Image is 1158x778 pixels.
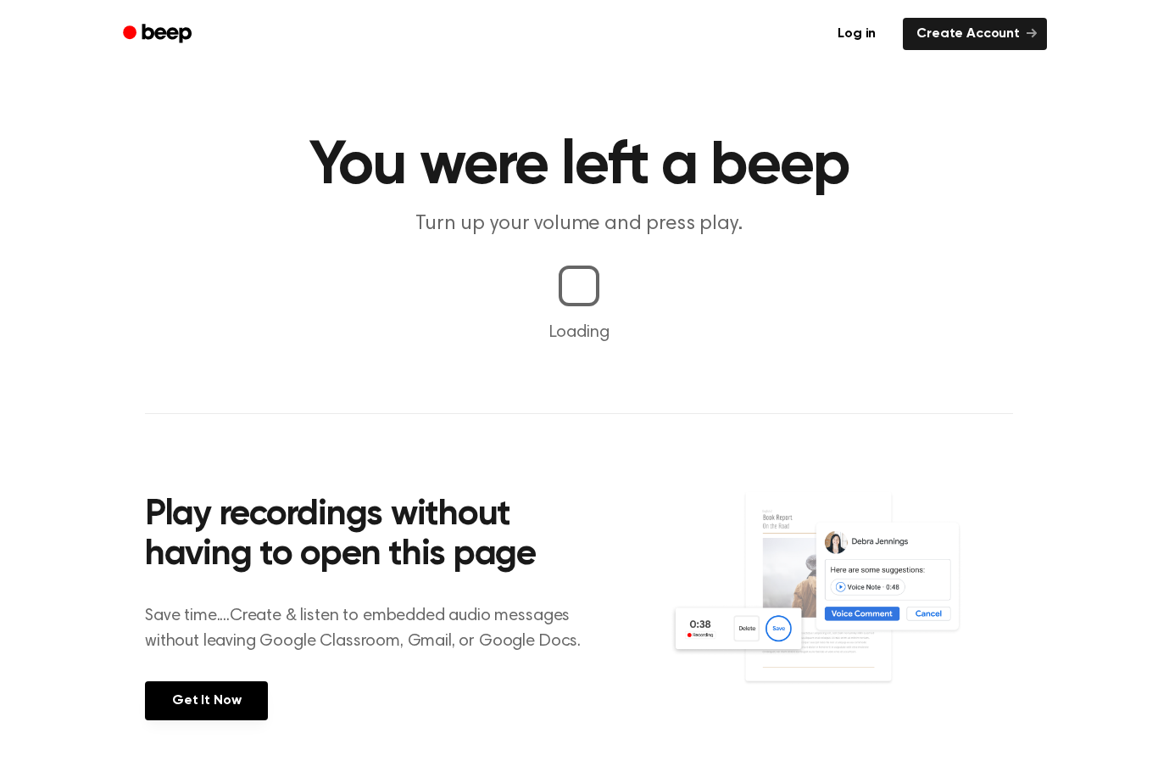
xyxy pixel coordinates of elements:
p: Turn up your volume and press play. [253,210,905,238]
p: Save time....Create & listen to embedded audio messages without leaving Google Classroom, Gmail, ... [145,603,602,654]
img: Voice Comments on Docs and Recording Widget [670,490,1013,719]
a: Log in [821,14,893,53]
h2: Play recordings without having to open this page [145,495,602,576]
a: Create Account [903,18,1047,50]
a: Beep [111,18,207,51]
p: Loading [20,320,1138,345]
a: Get It Now [145,681,268,720]
h1: You were left a beep [145,136,1013,197]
